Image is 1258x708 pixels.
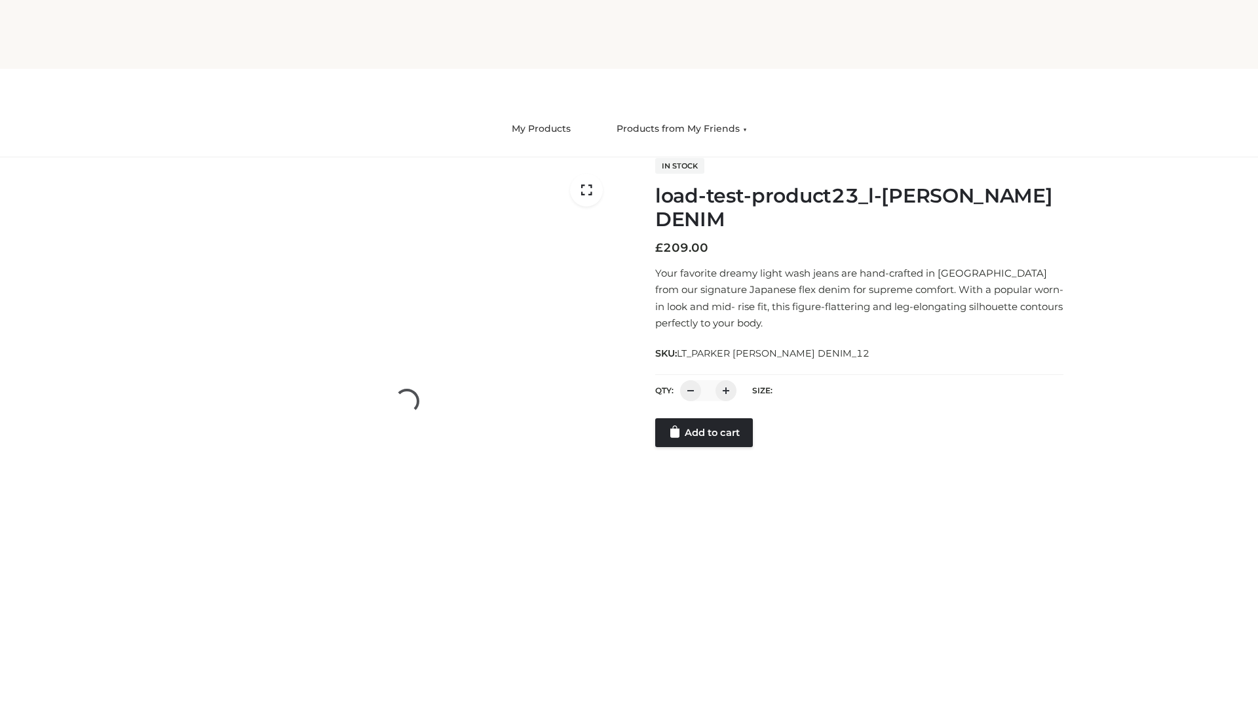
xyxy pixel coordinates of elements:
[607,115,757,144] a: Products from My Friends
[655,158,704,174] span: In stock
[655,184,1063,231] h1: load-test-product23_l-[PERSON_NAME] DENIM
[655,241,663,255] span: £
[655,241,708,255] bdi: 209.00
[655,265,1063,332] p: Your favorite dreamy light wash jeans are hand-crafted in [GEOGRAPHIC_DATA] from our signature Ja...
[655,385,674,395] label: QTY:
[502,115,581,144] a: My Products
[655,345,871,361] span: SKU:
[677,347,869,359] span: LT_PARKER [PERSON_NAME] DENIM_12
[752,385,772,395] label: Size:
[655,418,753,447] a: Add to cart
